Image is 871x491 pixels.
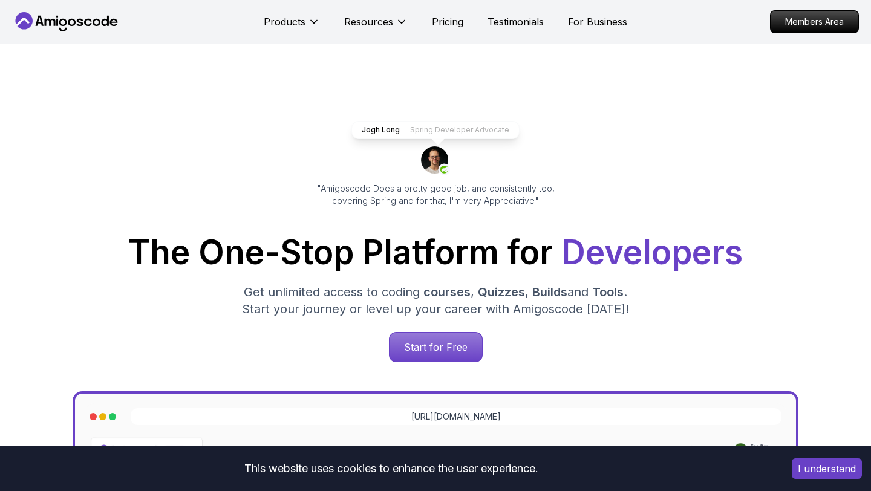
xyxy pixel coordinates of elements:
p: Spring Developer Advocate [410,125,509,135]
img: josh long [421,146,450,175]
a: Testimonials [488,15,544,29]
span: courses [423,285,471,299]
a: Pricing [432,15,463,29]
h1: The One-Stop Platform for [22,236,849,269]
span: Builds [532,285,567,299]
a: [URL][DOMAIN_NAME] [411,411,501,423]
p: Start for Free [390,333,482,362]
button: Products [264,15,320,39]
p: Products [264,15,305,29]
span: Quizzes [478,285,525,299]
p: "Amigoscode Does a pretty good job, and consistently too, covering Spring and for that, I'm very ... [300,183,571,207]
a: Start for Free [389,332,483,362]
button: Resources [344,15,408,39]
p: Members Area [771,11,858,33]
div: This website uses cookies to enhance the user experience. [9,455,774,482]
span: Developers [561,232,743,272]
iframe: chat widget [796,415,871,473]
button: Accept cookies [792,458,862,479]
a: Members Area [770,10,859,33]
p: Get unlimited access to coding , , and . Start your journey or level up your career with Amigosco... [232,284,639,317]
span: Tools [592,285,624,299]
p: Resources [344,15,393,29]
p: Jogh Long [362,125,400,135]
a: For Business [568,15,627,29]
